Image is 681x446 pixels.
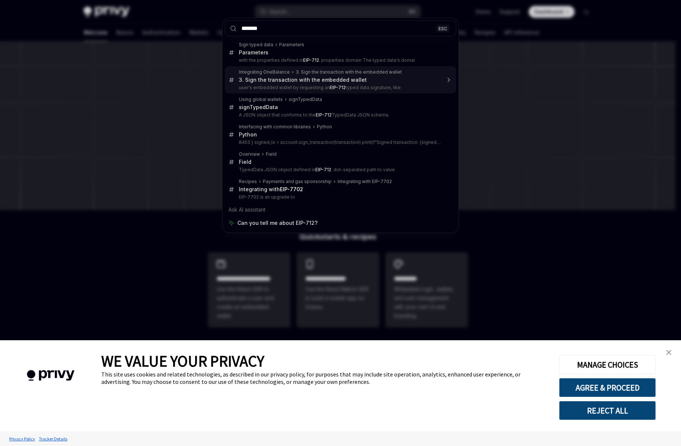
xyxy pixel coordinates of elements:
[338,179,392,185] div: Integrating with EIP-7702
[317,124,332,130] div: Python
[239,159,251,165] div: Field
[225,203,456,216] div: Ask AI assistant
[239,112,441,118] p: A JSON object that conforms to the TypedData JSON schema.
[303,57,319,63] b: EIP-712
[239,77,367,83] div: 3. Sign the transaction with the embedded wallet
[436,24,450,32] div: ESC
[559,401,656,420] button: REJECT ALL
[239,85,441,91] p: user's embedded wallet by requesting an typed data signature, like
[316,112,332,118] b: EIP-712
[315,167,331,172] b: EIP-712
[239,186,303,193] div: Integrating with
[101,351,264,371] span: WE VALUE YOUR PRIVACY
[296,69,402,75] div: 3. Sign the transaction with the embedded wallet
[239,49,268,56] div: Parameters
[239,167,441,173] p: TypedData JSON object defined in . dot-separated path to value
[239,97,283,102] div: Using global wallets
[666,350,671,355] img: close banner
[239,151,260,157] div: Overview
[266,151,277,157] div: Field
[37,432,69,445] a: Tracker Details
[239,42,273,48] div: Sign typed data
[239,179,257,185] div: Recipes
[559,378,656,397] button: AGREE & PROCEED
[280,186,303,192] b: EIP-7702
[263,179,332,185] div: Payments and gas sponsorship
[239,57,441,63] p: with the properties defined in . properties domain The typed data's domai
[239,104,278,111] div: signTypedData
[330,85,346,90] b: EIP-712
[237,219,318,227] span: Can you tell me about EIP-712?
[101,371,548,385] div: This site uses cookies and related technologies, as described in our privacy policy, for purposes...
[239,124,311,130] div: Interfacing with common libraries
[239,194,441,200] p: EIP-7702 is an upgrade to
[559,355,656,374] button: MANAGE CHOICES
[7,432,37,445] a: Privacy Policy
[239,69,290,75] div: Integrating OneBalance
[239,139,441,145] p: 8453 } signed_tx = account.sign_transaction(transaction) print(f"Signed transaction: {signed_tx}") S
[239,131,257,138] div: Python
[279,42,304,48] div: Parameters
[11,359,90,392] img: company logo
[289,97,322,102] div: signTypedData
[661,345,676,360] a: close banner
